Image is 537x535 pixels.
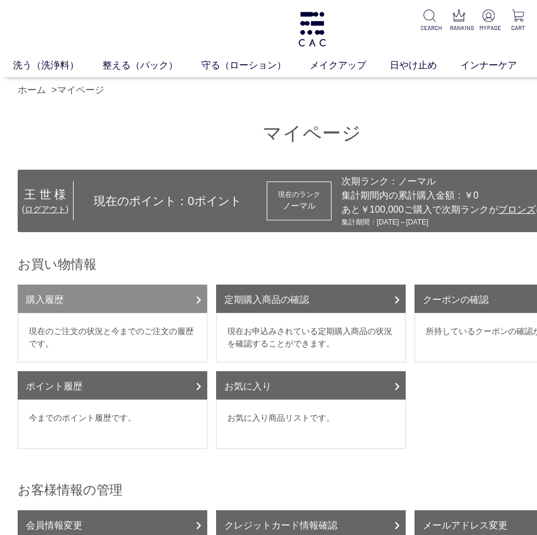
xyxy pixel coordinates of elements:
a: 洗う（洗浄料） [13,58,102,72]
li: > [51,83,107,97]
p: RANKING [450,24,469,32]
a: メイクアップ [310,58,390,72]
a: お気に入り [216,371,406,399]
span: ブロンズ [498,204,536,214]
a: 定期購入商品の確認 [216,285,406,313]
a: SEARCH [420,9,439,32]
div: 現在のポイント： ポイント [74,192,258,210]
p: SEARCH [420,24,439,32]
dd: 現在お申込みされている定期購入商品の状況を確認することができます。 [216,313,406,362]
a: CART [509,9,528,32]
p: CART [509,24,528,32]
div: 王 世 様 [18,186,73,203]
div: ( ) [18,203,73,216]
dd: 今までのポイント履歴です。 [18,399,207,449]
dd: 現在のご注文の状況と今までのご注文の履歴です。 [18,313,207,362]
span: 0 [188,194,194,207]
a: MYPAGE [479,9,498,32]
img: logo [297,12,327,47]
div: ノーマル [278,200,320,212]
a: 守る（ローション） [201,58,310,72]
a: RANKING [450,9,469,32]
a: ホーム [18,85,46,95]
dt: 現在のランク [278,189,320,200]
a: ログアウト [25,204,66,214]
dd: お気に入り商品リストです。 [216,399,406,449]
a: 整える（パック） [102,58,201,72]
a: 日やけ止め [390,58,460,72]
a: マイページ [57,85,104,95]
p: MYPAGE [479,24,498,32]
a: ポイント履歴 [18,371,207,399]
a: 購入履歴 [18,285,207,313]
